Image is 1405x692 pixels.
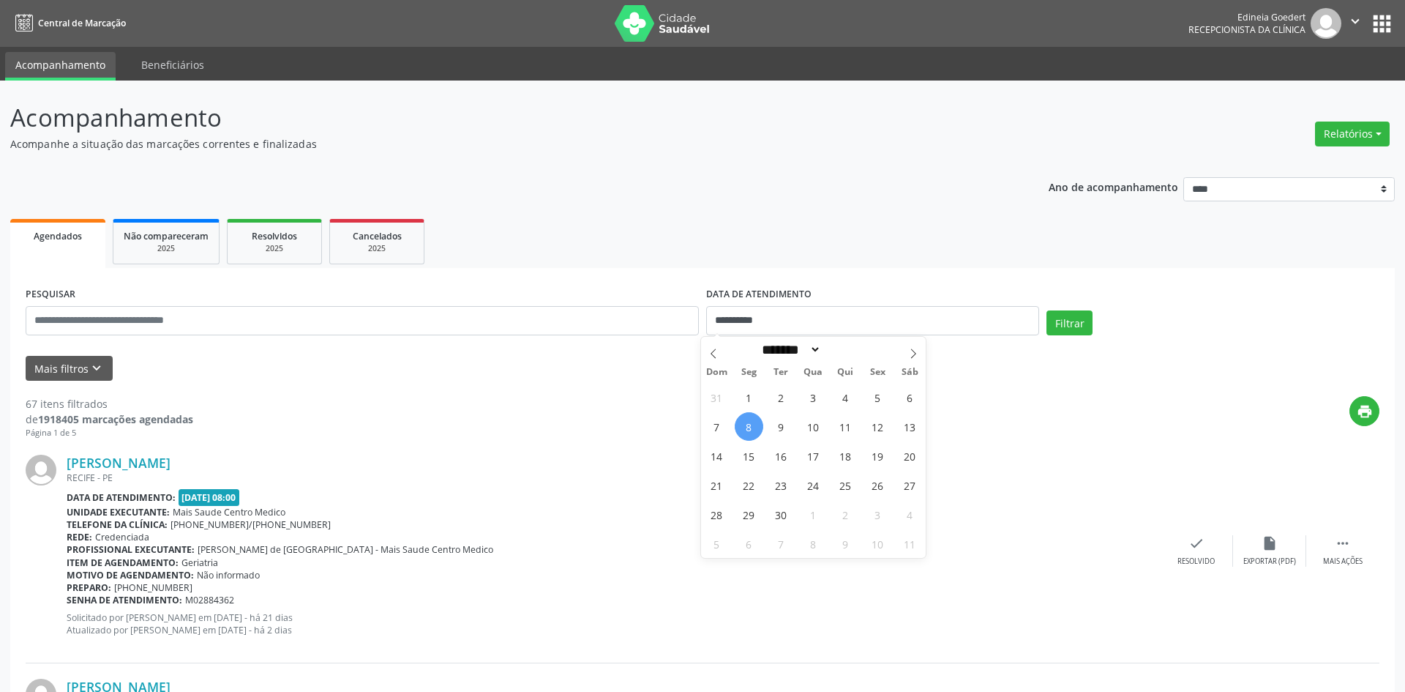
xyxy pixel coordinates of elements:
button:  [1341,8,1369,39]
span: Setembro 25, 2025 [831,471,860,499]
div: Página 1 de 5 [26,427,193,439]
strong: 1918405 marcações agendadas [38,412,193,426]
span: Setembro 2, 2025 [767,383,795,412]
span: Agosto 31, 2025 [702,383,731,412]
span: Setembro 26, 2025 [863,471,892,499]
span: Setembro 18, 2025 [831,442,860,470]
span: Qui [829,368,861,377]
span: Mais Saude Centro Medico [173,506,285,518]
div: 2025 [124,243,209,254]
select: Month [757,342,822,357]
b: Rede: [67,531,92,543]
div: 2025 [340,243,413,254]
i: check [1188,535,1204,551]
p: Ano de acompanhamento [1049,177,1178,196]
span: M02884362 [185,594,234,606]
span: Outubro 11, 2025 [896,529,924,558]
i: keyboard_arrow_down [89,360,105,376]
span: Setembro 7, 2025 [702,412,731,441]
span: Geriatria [181,557,218,569]
b: Profissional executante: [67,543,195,556]
span: Recepcionista da clínica [1188,23,1305,36]
div: Edineia Goedert [1188,11,1305,23]
a: Central de Marcação [10,11,126,35]
span: Resolvidos [252,230,297,242]
span: Setembro 9, 2025 [767,412,795,441]
span: Setembro 14, 2025 [702,442,731,470]
p: Solicitado por [PERSON_NAME] em [DATE] - há 21 dias Atualizado por [PERSON_NAME] em [DATE] - há 2... [67,611,1160,636]
span: [PHONE_NUMBER]/[PHONE_NUMBER] [171,518,331,531]
span: Outubro 10, 2025 [863,529,892,558]
span: Outubro 5, 2025 [702,529,731,558]
span: Cancelados [353,230,402,242]
label: DATA DE ATENDIMENTO [706,283,812,306]
button: Relatórios [1315,122,1390,146]
span: Seg [733,368,765,377]
span: [PHONE_NUMBER] [114,581,192,594]
span: Outubro 9, 2025 [831,529,860,558]
div: Resolvido [1177,557,1215,567]
span: Outubro 6, 2025 [735,529,763,558]
span: Outubro 3, 2025 [863,500,892,529]
span: Ter [765,368,797,377]
span: Dom [701,368,733,377]
span: Setembro 15, 2025 [735,442,763,470]
span: Setembro 30, 2025 [767,500,795,529]
span: Setembro 19, 2025 [863,442,892,470]
span: Outubro 1, 2025 [799,500,828,529]
span: Setembro 10, 2025 [799,412,828,441]
span: Qua [797,368,829,377]
i:  [1347,13,1363,29]
i:  [1335,535,1351,551]
b: Data de atendimento: [67,491,176,504]
button: print [1349,396,1379,426]
span: Setembro 28, 2025 [702,500,731,529]
div: RECIFE - PE [67,472,1160,484]
span: Setembro 11, 2025 [831,412,860,441]
span: Setembro 23, 2025 [767,471,795,499]
div: Exportar (PDF) [1243,557,1296,567]
span: Outubro 4, 2025 [896,500,924,529]
button: Mais filtroskeyboard_arrow_down [26,356,113,382]
i: print [1357,403,1373,420]
b: Motivo de agendamento: [67,569,194,581]
div: 67 itens filtrados [26,396,193,412]
span: Setembro 17, 2025 [799,442,828,470]
b: Unidade executante: [67,506,170,518]
span: Outubro 8, 2025 [799,529,828,558]
span: Sáb [893,368,926,377]
a: Beneficiários [131,52,214,78]
span: Setembro 16, 2025 [767,442,795,470]
span: Não compareceram [124,230,209,242]
span: Setembro 13, 2025 [896,412,924,441]
span: Setembro 3, 2025 [799,383,828,412]
span: Setembro 27, 2025 [896,471,924,499]
span: [PERSON_NAME] de [GEOGRAPHIC_DATA] - Mais Saude Centro Medico [198,543,493,556]
a: Acompanhamento [5,52,116,81]
span: Setembro 5, 2025 [863,383,892,412]
span: Outubro 7, 2025 [767,529,795,558]
span: Setembro 22, 2025 [735,471,763,499]
label: PESQUISAR [26,283,75,306]
div: 2025 [238,243,311,254]
b: Telefone da clínica: [67,518,168,531]
img: img [1311,8,1341,39]
span: Credenciada [95,531,149,543]
p: Acompanhe a situação das marcações correntes e finalizadas [10,136,979,152]
span: Agendados [34,230,82,242]
span: Sex [861,368,893,377]
button: Filtrar [1046,310,1093,335]
b: Preparo: [67,581,111,594]
span: Setembro 6, 2025 [896,383,924,412]
i: insert_drive_file [1262,535,1278,551]
div: Mais ações [1323,557,1363,567]
span: Setembro 20, 2025 [896,442,924,470]
span: Setembro 4, 2025 [831,383,860,412]
input: Year [821,342,869,357]
span: Central de Marcação [38,17,126,29]
span: Outubro 2, 2025 [831,500,860,529]
button: apps [1369,11,1395,37]
span: Setembro 21, 2025 [702,471,731,499]
span: Setembro 8, 2025 [735,412,763,441]
b: Senha de atendimento: [67,594,182,606]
